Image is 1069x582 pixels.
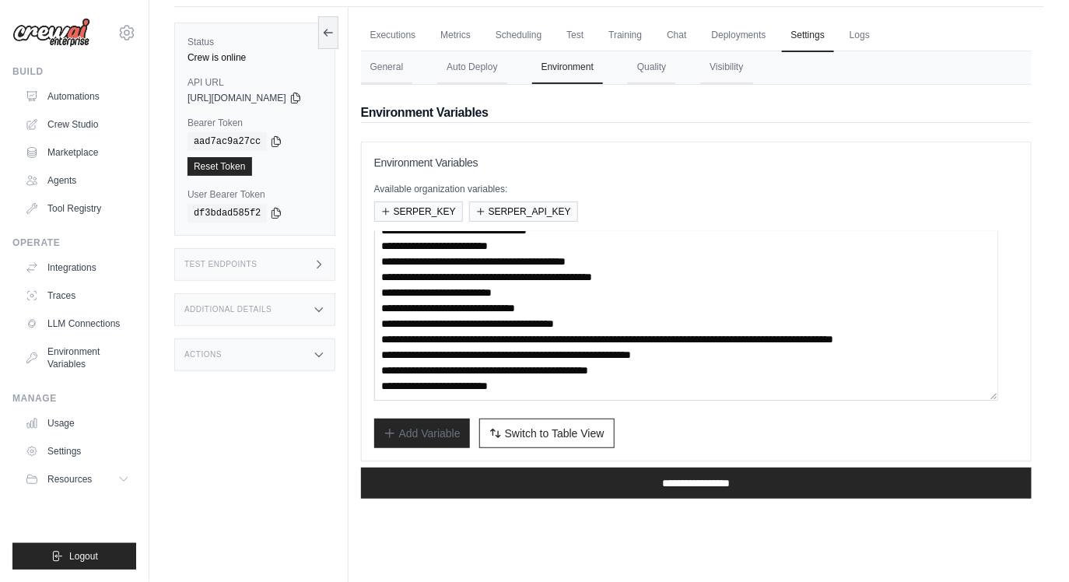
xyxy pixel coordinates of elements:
a: Deployments [703,19,776,52]
h2: Environment Variables [361,103,1032,122]
a: Settings [19,439,136,464]
button: Auto Deploy [437,51,506,84]
button: Visibility [700,51,752,84]
button: Environment [532,51,603,84]
button: Resources [19,467,136,492]
label: API URL [188,76,322,89]
h3: Test Endpoints [184,260,258,269]
a: Training [599,19,651,52]
a: Marketplace [19,140,136,165]
button: SERPER_KEY [374,202,463,222]
button: Logout [12,543,136,570]
a: Reset Token [188,157,252,176]
button: Switch to Table View [479,419,615,448]
a: Agents [19,168,136,193]
span: Switch to Table View [505,426,605,441]
a: Crew Studio [19,112,136,137]
span: [URL][DOMAIN_NAME] [188,92,286,104]
p: Available organization variables: [374,183,1018,195]
button: Add Variable [374,419,470,448]
a: LLM Connections [19,311,136,336]
h3: Environment Variables [374,155,1018,170]
a: Environment Variables [19,339,136,377]
span: Resources [47,473,92,486]
a: Integrations [19,255,136,280]
div: Operate [12,237,136,249]
a: Automations [19,84,136,109]
h3: Additional Details [184,305,272,314]
button: SERPER_API_KEY [469,202,578,222]
a: Metrics [431,19,480,52]
div: Crew is online [188,51,322,64]
label: Bearer Token [188,117,322,129]
code: aad7ac9a27cc [188,132,267,151]
nav: Tabs [361,51,1032,84]
a: Usage [19,411,136,436]
h3: Actions [184,350,222,359]
button: General [361,51,413,84]
a: Tool Registry [19,196,136,221]
code: df3bdad585f2 [188,204,267,223]
button: Quality [628,51,675,84]
a: Scheduling [486,19,551,52]
a: Chat [657,19,696,52]
a: Settings [782,19,834,52]
div: Build [12,65,136,78]
a: Test [557,19,593,52]
img: Logo [12,18,90,47]
div: Manage [12,392,136,405]
a: Executions [361,19,426,52]
a: Logs [840,19,879,52]
a: Traces [19,283,136,308]
span: Logout [69,550,98,563]
label: Status [188,36,322,48]
label: User Bearer Token [188,188,322,201]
